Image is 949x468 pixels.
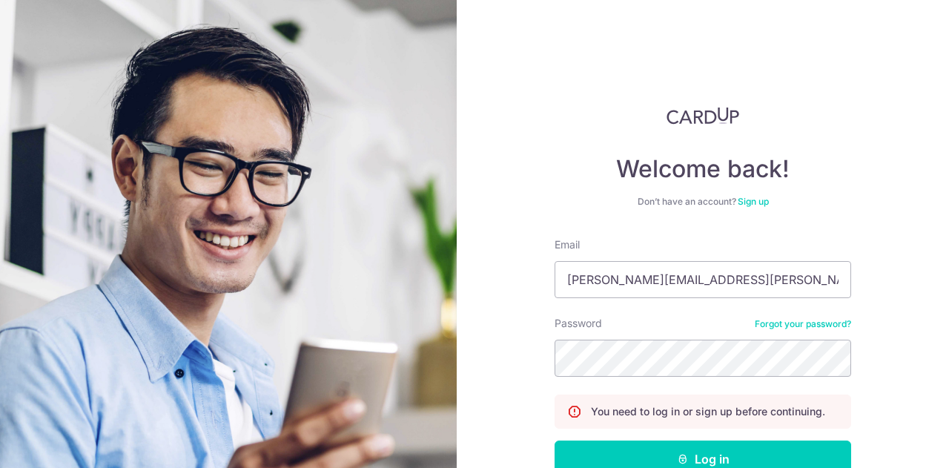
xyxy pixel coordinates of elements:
[555,196,851,208] div: Don’t have an account?
[555,316,602,331] label: Password
[555,237,580,252] label: Email
[755,318,851,330] a: Forgot your password?
[591,404,825,419] p: You need to log in or sign up before continuing.
[667,107,739,125] img: CardUp Logo
[555,154,851,184] h4: Welcome back!
[555,261,851,298] input: Enter your Email
[738,196,769,207] a: Sign up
